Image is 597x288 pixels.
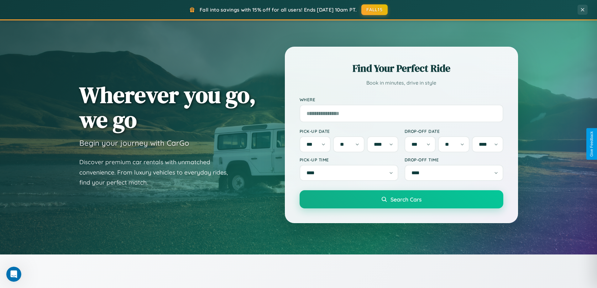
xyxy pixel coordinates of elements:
[300,97,503,102] label: Where
[79,138,189,148] h3: Begin your journey with CarGo
[79,157,236,188] p: Discover premium car rentals with unmatched convenience. From luxury vehicles to everyday rides, ...
[390,196,422,203] span: Search Cars
[361,4,388,15] button: FALL15
[405,128,503,134] label: Drop-off Date
[200,7,357,13] span: Fall into savings with 15% off for all users! Ends [DATE] 10am PT.
[300,190,503,208] button: Search Cars
[79,82,256,132] h1: Wherever you go, we go
[405,157,503,162] label: Drop-off Time
[589,131,594,157] div: Give Feedback
[300,61,503,75] h2: Find Your Perfect Ride
[300,128,398,134] label: Pick-up Date
[300,78,503,87] p: Book in minutes, drive in style
[300,157,398,162] label: Pick-up Time
[6,267,21,282] iframe: Intercom live chat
